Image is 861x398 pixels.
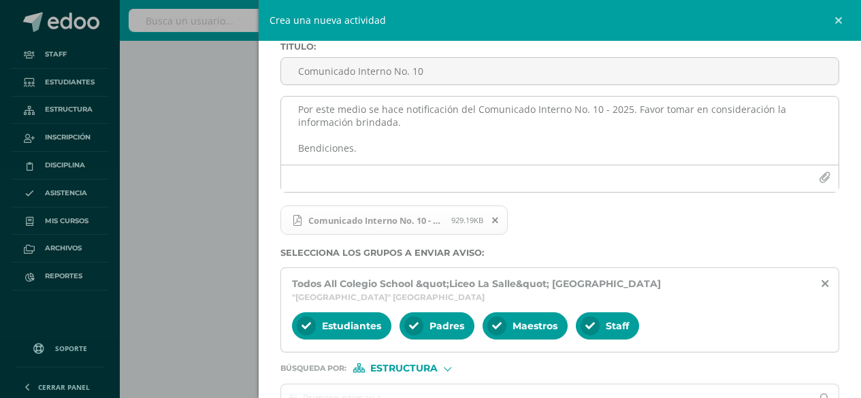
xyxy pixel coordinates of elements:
[281,58,839,84] input: Titulo
[484,213,507,228] span: Remover archivo
[606,320,629,332] span: Staff
[292,278,661,290] span: Todos All Colegio School &quot;Liceo La Salle&quot; [GEOGRAPHIC_DATA]
[292,292,485,302] span: "[GEOGRAPHIC_DATA]" [GEOGRAPHIC_DATA]
[322,320,381,332] span: Estudiantes
[280,365,346,372] span: Búsqueda por :
[353,363,455,373] div: [object Object]
[280,205,508,235] span: Comunicado Interno No. 10 - 2025.pdf
[281,97,839,165] textarea: Saludos Cordiales, Por este medio se hace notificación del Comunicado Interno No. 10 - 2025. Favo...
[370,365,438,372] span: Estructura
[280,42,840,52] label: Titulo :
[302,215,451,226] span: Comunicado Interno No. 10 - 2025.pdf
[429,320,464,332] span: Padres
[451,215,483,225] span: 929.19KB
[280,248,840,258] label: Selecciona los grupos a enviar aviso :
[513,320,557,332] span: Maestros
